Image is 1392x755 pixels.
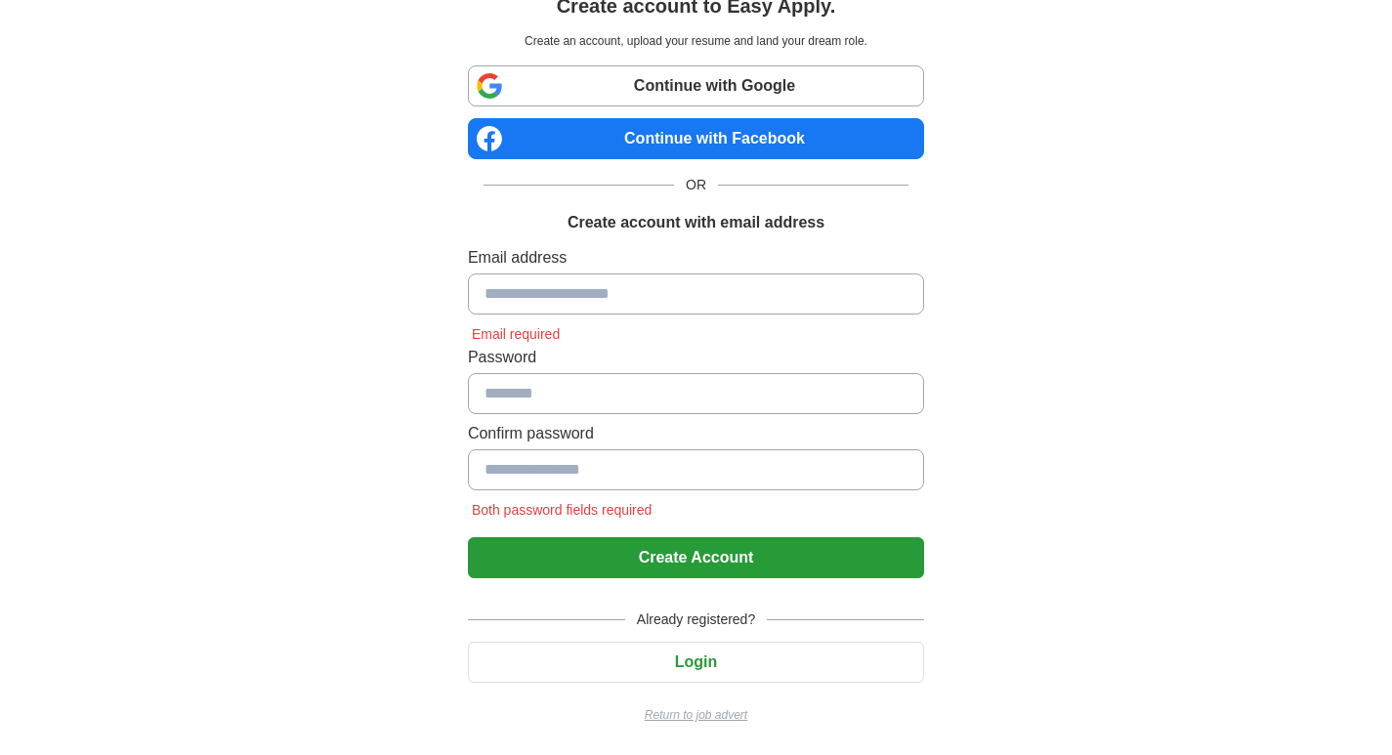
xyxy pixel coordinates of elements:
[472,32,920,50] p: Create an account, upload your resume and land your dream role.
[468,706,924,724] a: Return to job advert
[468,502,655,518] span: Both password fields required
[468,118,924,159] a: Continue with Facebook
[468,642,924,683] button: Login
[468,246,924,270] label: Email address
[568,211,824,234] h1: Create account with email address
[468,346,924,369] label: Password
[468,326,564,342] span: Email required
[468,537,924,578] button: Create Account
[468,422,924,445] label: Confirm password
[468,653,924,670] a: Login
[625,609,767,630] span: Already registered?
[468,65,924,106] a: Continue with Google
[674,175,718,195] span: OR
